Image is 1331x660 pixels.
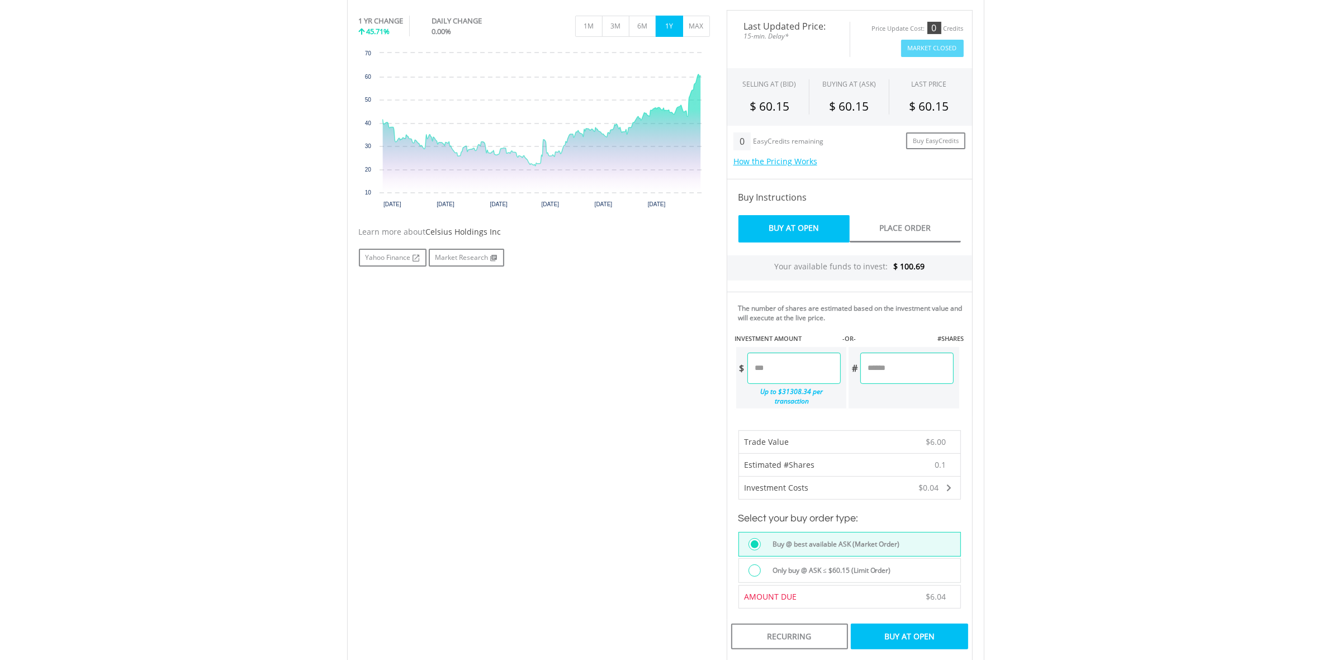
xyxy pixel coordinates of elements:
div: The number of shares are estimated based on the investment value and will execute at the live price. [738,303,968,322]
text: [DATE] [647,201,665,207]
label: #SHARES [937,334,964,343]
span: Celsius Holdings Inc [426,226,501,237]
div: Learn more about [359,226,710,238]
div: Price Update Cost: [872,25,925,33]
span: $6.00 [926,436,946,447]
div: 0 [927,22,941,34]
label: Only buy @ ASK ≤ $60.15 (Limit Order) [766,564,891,577]
text: [DATE] [490,201,508,207]
span: AMOUNT DUE [745,591,797,602]
div: Buy At Open [851,624,968,649]
span: Last Updated Price: [736,22,841,31]
span: 45.71% [367,26,390,36]
button: 3M [602,16,629,37]
text: [DATE] [541,201,559,207]
text: [DATE] [594,201,612,207]
span: Investment Costs [745,482,809,493]
text: 40 [364,120,371,126]
div: $ [736,353,747,384]
span: $ 100.69 [893,261,925,272]
a: Place Order [850,215,961,243]
text: 30 [364,143,371,149]
div: # [849,353,860,384]
div: LAST PRICE [912,79,947,89]
text: 60 [364,74,371,80]
h4: Buy Instructions [738,191,961,204]
span: 0.00% [432,26,451,36]
a: How the Pricing Works [733,156,817,167]
text: 20 [364,167,371,173]
div: DAILY CHANGE [432,16,519,26]
text: 50 [364,97,371,103]
span: 15-min. Delay* [736,31,841,41]
a: Buy At Open [738,215,850,243]
text: [DATE] [383,201,401,207]
div: Recurring [731,624,848,649]
h3: Select your buy order type: [738,511,961,526]
button: 1Y [656,16,683,37]
text: 70 [364,50,371,56]
label: -OR- [842,334,856,343]
span: Estimated #Shares [745,459,815,470]
div: Chart. Highcharts interactive chart. [359,48,710,215]
label: Buy @ best available ASK (Market Order) [766,538,899,550]
span: $6.04 [926,591,946,602]
svg: Interactive chart [359,48,709,215]
label: INVESTMENT AMOUNT [735,334,802,343]
text: 10 [364,189,371,196]
a: Market Research [429,249,504,267]
button: Market Closed [901,40,964,57]
a: Yahoo Finance [359,249,427,267]
span: $ 60.15 [829,98,869,114]
div: SELLING AT (BID) [742,79,796,89]
button: 1M [575,16,603,37]
div: Up to $31308.34 per transaction [736,384,841,409]
span: $0.04 [918,482,939,493]
div: Your available funds to invest: [727,255,972,281]
div: 1 YR CHANGE [359,16,404,26]
div: EasyCredits remaining [753,137,823,147]
span: $ 60.15 [750,98,789,114]
span: BUYING AT (ASK) [822,79,876,89]
text: [DATE] [437,201,454,207]
span: $ 60.15 [910,98,949,114]
div: Credits [944,25,964,33]
span: Trade Value [745,436,789,447]
button: MAX [683,16,710,37]
button: 6M [629,16,656,37]
span: 0.1 [935,459,946,471]
div: 0 [733,132,751,150]
a: Buy EasyCredits [906,132,965,150]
